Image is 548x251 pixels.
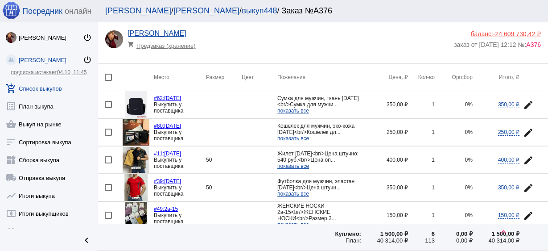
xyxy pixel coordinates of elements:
img: uz6rHEpghXVhxwJQJHO9JdSVg9eL8jn4zHFTJRhO5xIePa8ESrEZn4lgNBt7yN4-wkFAy6dvKPTADOgCua7XaTwo.jpg [124,174,148,201]
app-description-cutted: Сумка для мужчин, ткань [DATE]<br/>Сумка для мужчи... [277,95,361,114]
a: подписка истекает04.10, 11:45 [11,69,87,75]
mat-icon: list_alt [6,101,16,112]
mat-icon: chevron_left [81,235,92,246]
app-description-cutted: Жилет [DATE]<br/>Цена штучно: 540 руб.<br/>Цена оп... [277,151,361,169]
th: Пожелания [277,64,361,91]
img: d3xrKLTF6lU_lw38b0zicwOMWzll5m1LfBlXP_5sgJa65flQuT6LrekYs_A9Hazs2PzOGWJTJgOI7frDkKKApkfx.jpg [123,147,149,173]
span: показать все [277,222,309,228]
mat-icon: edit [523,100,534,110]
mat-icon: edit [523,183,534,193]
span: #11: [154,151,164,157]
div: 6 [408,230,435,237]
div: 40 314,00 ₽ [361,237,408,244]
div: 250,00 ₽ [361,129,408,135]
div: заказ от [DATE] 12:12 №: [454,38,541,48]
div: 350,00 ₽ [361,184,408,191]
mat-icon: sort [6,137,16,147]
div: 1 [408,157,435,163]
div: Выкупить у поставщика [154,157,206,169]
app-description-cutted: Футболка для мужчин, эластан [DATE]<br/>Цена штучн... [277,178,361,197]
th: Итого, ₽ [473,64,519,91]
span: 350,00 ₽ [498,101,519,108]
a: #80:[DATE] [154,123,181,129]
div: 113 [408,237,435,244]
div: 1 [408,184,435,191]
a: [PERSON_NAME] [173,6,239,15]
span: #39: [154,178,164,184]
div: Выкупить у поставщика [154,129,206,142]
span: онлайн [65,7,91,16]
div: Выкупить у поставщика [154,184,206,197]
mat-icon: power_settings_new [83,55,92,64]
span: 150,00 ₽ [498,212,519,219]
mat-icon: keyboard_arrow_up [498,226,509,237]
img: ioMagD_VMXo3YR0UPA1QQ7ZHNwlsYY2xfPZwpGlFANpy9kElP5-XRhgAY5BBDDDIqU8TqcC8nxXDEM2Qvi6Sak6p.jpg [125,91,147,118]
div: Выкупить у поставщика [154,212,206,225]
span: #62: [154,95,164,101]
mat-icon: widgets [6,155,16,165]
div: 50 [206,157,242,163]
div: План: [277,237,361,244]
mat-icon: group [6,226,16,237]
div: Куплено: [277,230,361,237]
th: Размер [206,64,242,91]
div: / / / Заказ №А376 [105,6,532,16]
img: JuhmnXbGiSj-z7Z4UWJYdp1vU3AyUctfJe-7X_xfo7waL3jCz4a9TrWQDNwp7MId3tZgUTmZIGQ6L7ffVTFqGbhv.jpg [125,202,147,229]
mat-icon: local_atm [6,208,16,219]
a: #62:[DATE] [154,95,181,101]
div: 1 500,00 ₽ [361,230,408,237]
th: Цена, ₽ [361,64,408,91]
div: 400,00 ₽ [361,157,408,163]
a: #11:[DATE] [154,151,181,157]
app-description-cutted: Кошелек для мужчин, эко-кожа [DATE]<br/>Кошелек дл... [277,123,361,142]
span: 0% [465,129,473,135]
mat-icon: local_shipping [6,172,16,183]
mat-icon: shopping_basket [6,119,16,130]
div: 350,00 ₽ [361,101,408,108]
mat-icon: edit [523,210,534,221]
img: community_200.png [6,54,16,65]
span: 04.10, 11:45 [57,69,87,75]
div: 150,00 ₽ [361,212,408,218]
mat-icon: edit [523,127,534,138]
div: 1 [408,129,435,135]
app-description-cutted: ЖЕНСКИЕ НОСКИ 2а-15<br/>ЖЕНСКИЕ НОСКИ<br/>Размер 3... [277,203,361,228]
span: А376 [526,41,541,48]
img: O4awEp9LpKGYEZBxOm6KLRXQrA0SojuAgygPtFCRogdHmNS3bfFw-bnmtcqyXLVtOmoJu9Rw.jpg [6,32,16,43]
img: OgdLV1D7QIIZJS0fAbKmZUmT82nlTEb2KUl7DgZcuw_sOXz-8Q1CyW0Csj9Yq_lSYwucTdrMlVQzpisD4zTtlDT0.jpg [123,119,149,146]
span: 0% [465,157,473,163]
div: [PERSON_NAME] [19,57,83,63]
span: 0% [465,212,473,218]
span: Посредник [22,7,62,16]
mat-icon: shopping_cart [128,41,136,48]
div: Предзаказ (хранение) [128,38,201,49]
a: #49:2а-15 [154,206,178,212]
div: 1 [408,101,435,108]
div: 1 [408,212,435,218]
span: #80: [154,123,164,129]
a: выкуп448 [242,6,277,15]
mat-icon: add_shopping_cart [6,83,16,94]
div: 40 314,00 ₽ [473,237,519,244]
th: Место [154,64,206,91]
th: Оргсбор [435,64,473,91]
span: #49: [154,206,164,212]
th: Цвет [242,64,277,91]
span: показать все [277,191,309,197]
span: показать все [277,163,309,169]
span: показать все [277,108,309,114]
a: [PERSON_NAME] [128,29,186,37]
span: 0% [465,101,473,108]
a: #39:[DATE] [154,178,181,184]
mat-icon: power_settings_new [83,33,92,42]
a: [PERSON_NAME] [105,6,171,15]
div: Выкупить у поставщика [154,101,206,114]
span: -24 609 730,42 ₽ [493,30,541,38]
div: 0,00 ₽ [435,237,473,244]
img: O4awEp9LpKGYEZBxOm6KLRXQrA0SojuAgygPtFCRogdHmNS3bfFw-bnmtcqyXLVtOmoJu9Rw.jpg [105,30,123,48]
span: показать все [277,135,309,142]
div: 1 500,00 ₽ [473,230,519,237]
span: 250,00 ₽ [498,129,519,136]
span: 0% [465,184,473,191]
div: [PERSON_NAME] [19,34,83,41]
